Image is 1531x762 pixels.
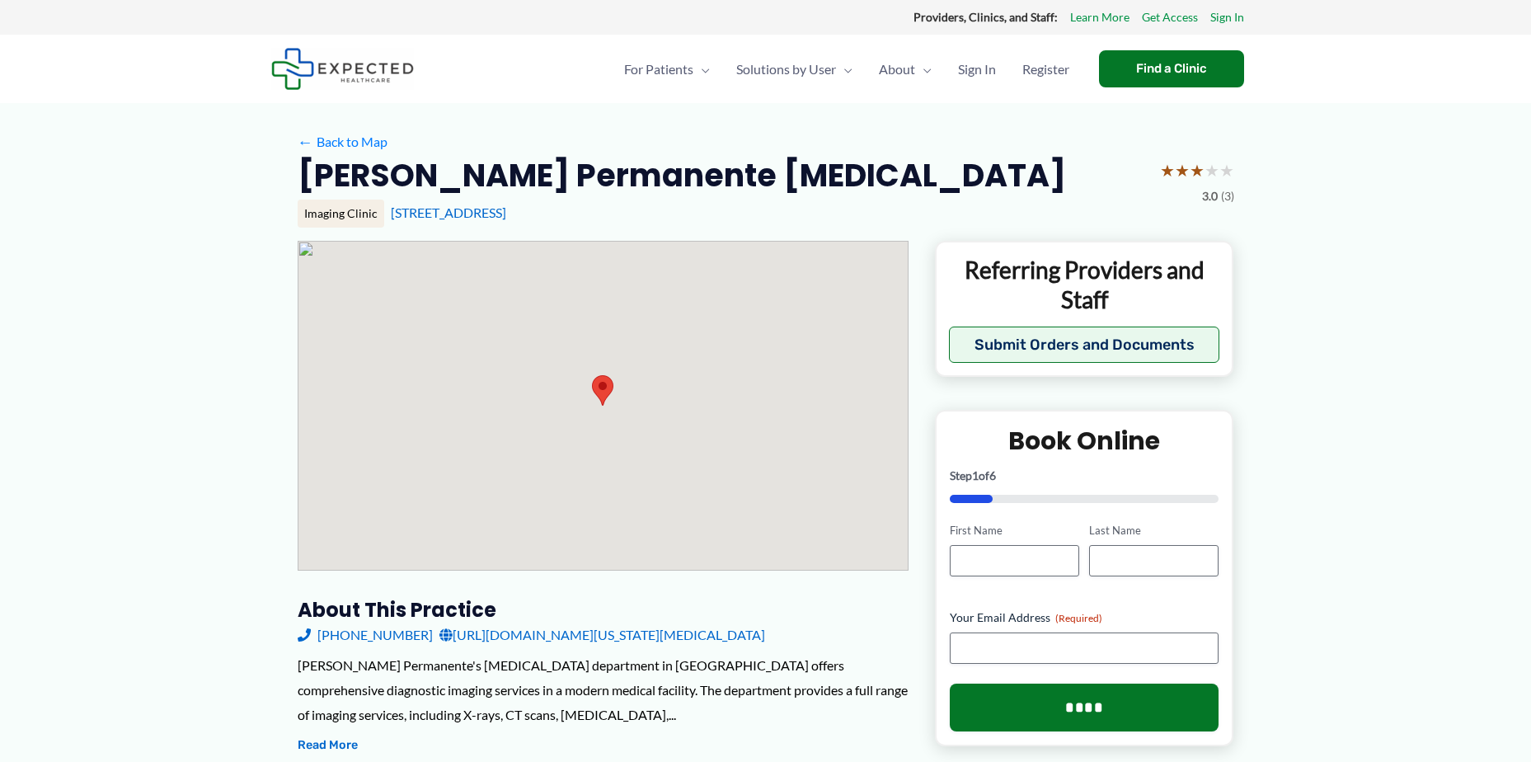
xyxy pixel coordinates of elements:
[1099,50,1244,87] a: Find a Clinic
[1202,186,1218,207] span: 3.0
[1219,155,1234,186] span: ★
[298,129,387,154] a: ←Back to Map
[298,653,909,727] div: [PERSON_NAME] Permanente's [MEDICAL_DATA] department in [GEOGRAPHIC_DATA] offers comprehensive di...
[1055,612,1102,624] span: (Required)
[915,40,932,98] span: Menu Toggle
[866,40,945,98] a: AboutMenu Toggle
[972,468,979,482] span: 1
[1142,7,1198,28] a: Get Access
[298,736,358,755] button: Read More
[1205,155,1219,186] span: ★
[624,40,693,98] span: For Patients
[1070,7,1129,28] a: Learn More
[945,40,1009,98] a: Sign In
[298,134,313,149] span: ←
[1160,155,1175,186] span: ★
[1022,40,1069,98] span: Register
[1190,155,1205,186] span: ★
[1221,186,1234,207] span: (3)
[736,40,836,98] span: Solutions by User
[1175,155,1190,186] span: ★
[949,327,1220,363] button: Submit Orders and Documents
[950,425,1219,457] h2: Book Online
[1089,523,1219,539] label: Last Name
[298,597,909,623] h3: About this practice
[879,40,915,98] span: About
[958,40,996,98] span: Sign In
[836,40,852,98] span: Menu Toggle
[298,623,433,647] a: [PHONE_NUMBER]
[439,623,765,647] a: [URL][DOMAIN_NAME][US_STATE][MEDICAL_DATA]
[989,468,996,482] span: 6
[693,40,710,98] span: Menu Toggle
[271,48,414,90] img: Expected Healthcare Logo - side, dark font, small
[611,40,723,98] a: For PatientsMenu Toggle
[1009,40,1083,98] a: Register
[391,205,506,220] a: [STREET_ADDRESS]
[723,40,866,98] a: Solutions by UserMenu Toggle
[611,40,1083,98] nav: Primary Site Navigation
[913,10,1058,24] strong: Providers, Clinics, and Staff:
[1210,7,1244,28] a: Sign In
[298,155,1066,195] h2: [PERSON_NAME] Permanente [MEDICAL_DATA]
[949,255,1220,315] p: Referring Providers and Staff
[298,200,384,228] div: Imaging Clinic
[950,523,1079,539] label: First Name
[950,470,1219,482] p: Step of
[950,609,1219,626] label: Your Email Address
